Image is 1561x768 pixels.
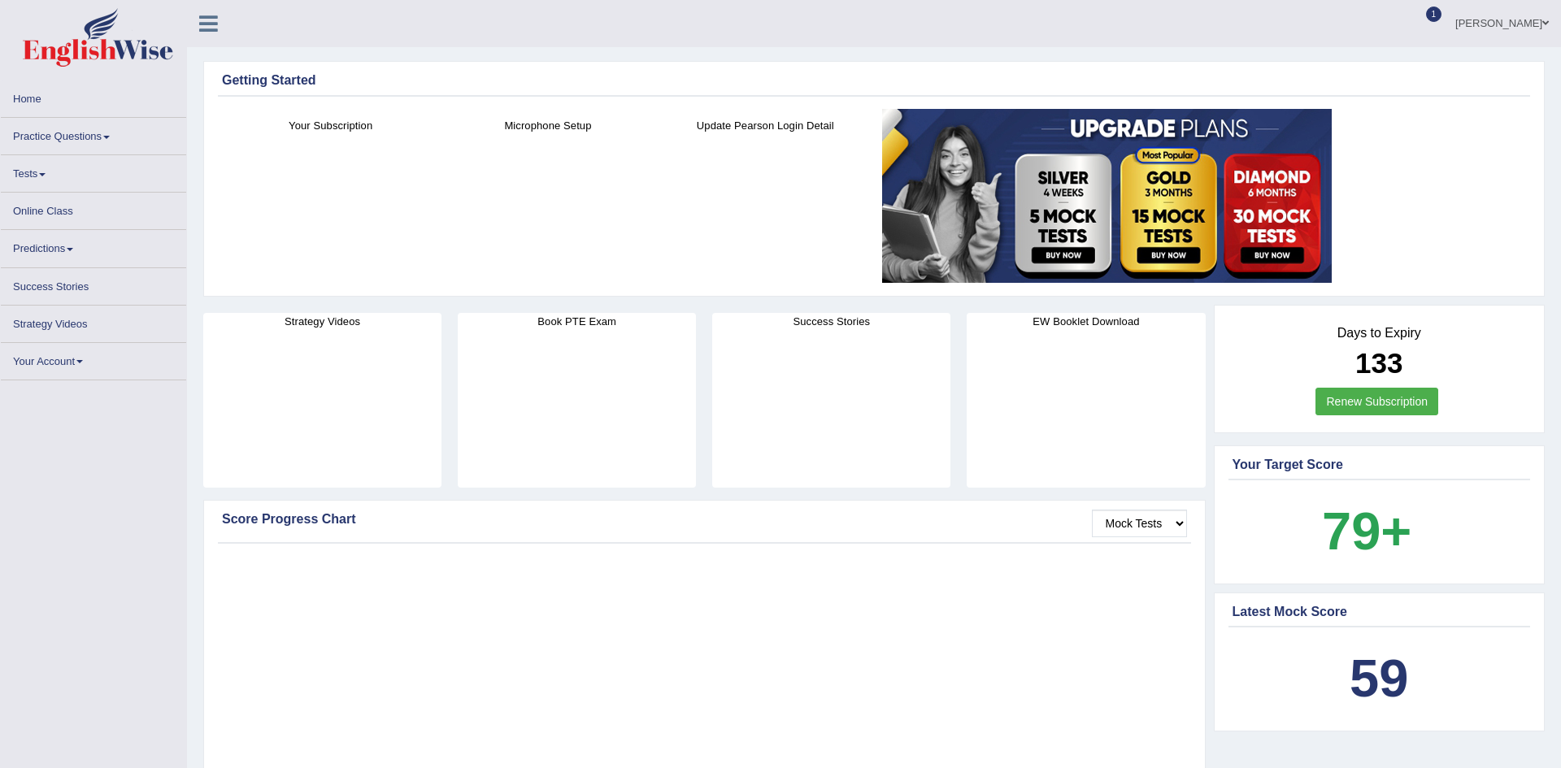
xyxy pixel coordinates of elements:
[1355,347,1402,379] b: 133
[712,313,950,330] h4: Success Stories
[203,313,441,330] h4: Strategy Videos
[665,117,866,134] h4: Update Pearson Login Detail
[882,109,1332,283] img: small5.jpg
[1315,388,1438,415] a: Renew Subscription
[1,306,186,337] a: Strategy Videos
[1,230,186,262] a: Predictions
[967,313,1205,330] h4: EW Booklet Download
[1233,326,1527,341] h4: Days to Expiry
[1233,602,1527,622] div: Latest Mock Score
[222,71,1526,90] div: Getting Started
[1233,455,1527,475] div: Your Target Score
[1,343,186,375] a: Your Account
[1350,649,1408,708] b: 59
[1,155,186,187] a: Tests
[1,80,186,112] a: Home
[1322,501,1411,561] b: 79+
[1426,7,1442,22] span: 1
[222,510,1187,529] div: Score Progress Chart
[230,117,431,134] h4: Your Subscription
[458,313,696,330] h4: Book PTE Exam
[447,117,648,134] h4: Microphone Setup
[1,268,186,300] a: Success Stories
[1,193,186,224] a: Online Class
[1,118,186,150] a: Practice Questions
